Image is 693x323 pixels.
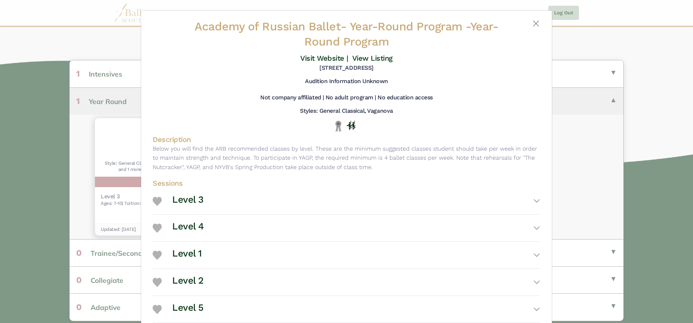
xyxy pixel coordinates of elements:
h5: Not company affiliated | [260,94,324,102]
h3: Level 5 [172,302,204,314]
h4: Description [153,135,540,144]
img: Heart [153,197,162,206]
h3: Level 4 [172,220,204,233]
button: Level 5 [172,299,540,320]
h3: Level 2 [172,275,204,287]
img: Heart [153,224,162,233]
img: Heart [153,278,162,287]
h4: Sessions [153,178,540,188]
button: Level 2 [172,272,540,293]
h5: No adult program | [326,94,376,102]
span: Academy of Russian Ballet [195,20,341,33]
button: Close [532,19,540,28]
h5: [STREET_ADDRESS] [319,64,373,72]
h3: Level 1 [172,247,202,260]
button: Level 3 [172,191,540,212]
h5: Audition Information Unknown [305,78,388,85]
h2: - Year-Round Program [185,19,508,49]
h5: No education access [378,94,433,102]
img: Heart [153,251,162,260]
span: Year-Round Program - [350,20,470,33]
a: Visit Website | [300,54,348,63]
img: Heart [153,305,162,314]
h3: Level 3 [172,194,204,206]
button: Level 4 [172,218,540,238]
h5: Styles: General Classical, Vaganova [300,107,393,115]
button: Level 1 [172,245,540,266]
a: View Listing [352,54,393,63]
img: Local [334,120,343,132]
p: Below you will find the ARB recommended classes by level. These are the minimum suggested classes... [153,144,540,172]
img: In Person [346,121,356,130]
